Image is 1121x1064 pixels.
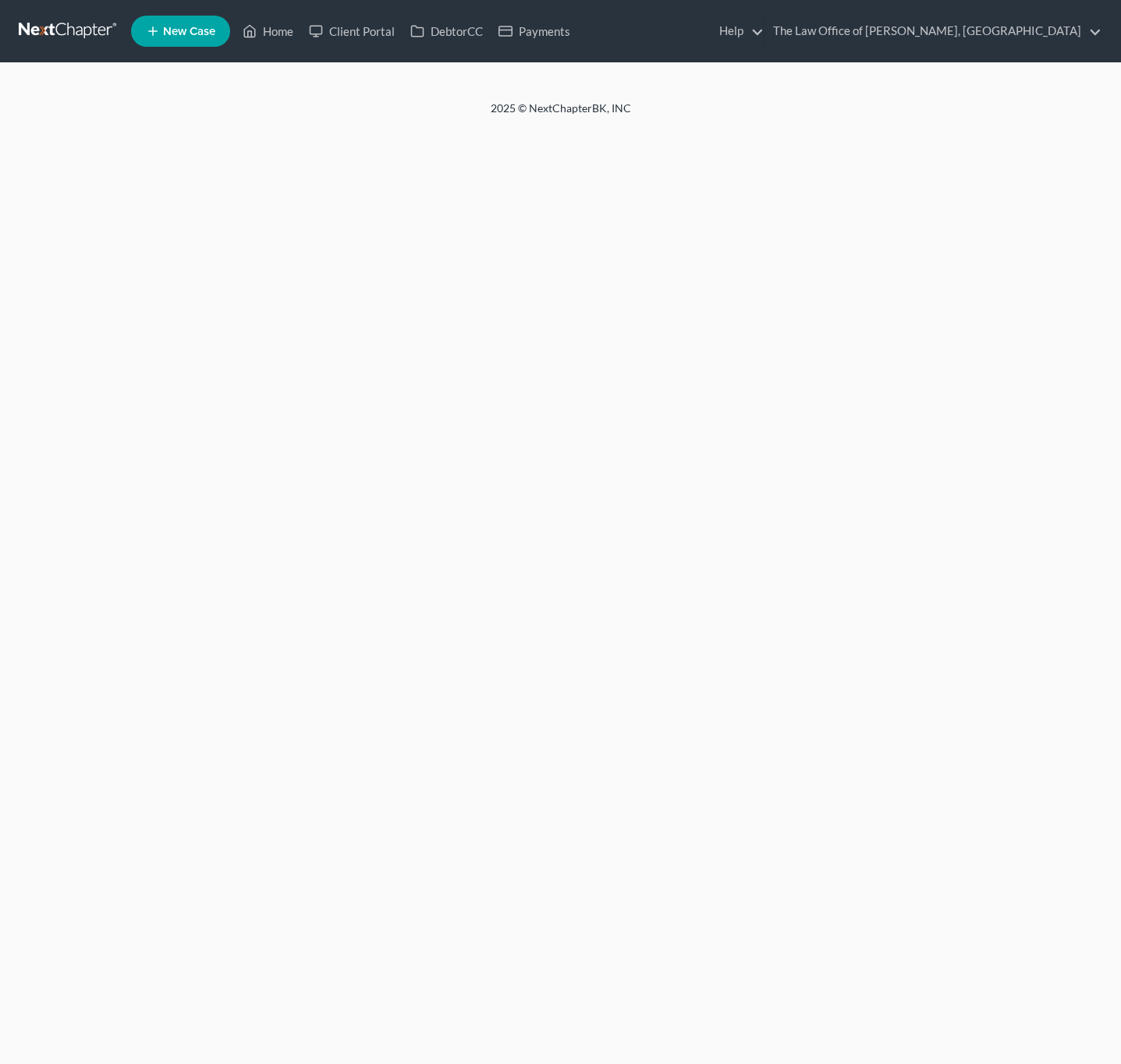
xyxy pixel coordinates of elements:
a: Client Portal [301,17,403,45]
a: Payments [491,17,578,45]
a: Home [235,17,301,45]
a: Help [711,17,764,45]
new-legal-case-button: New Case [131,16,230,47]
a: The Law Office of [PERSON_NAME], [GEOGRAPHIC_DATA] [765,17,1101,45]
a: DebtorCC [403,17,491,45]
div: 2025 © NextChapterBK, INC [116,101,1006,129]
